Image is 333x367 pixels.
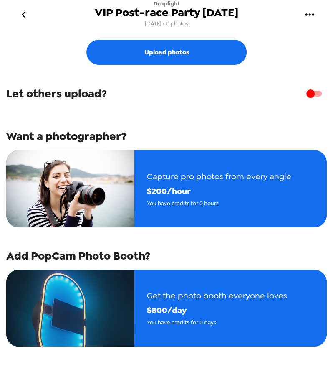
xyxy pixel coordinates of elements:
[147,169,291,184] span: Capture pro photos from every angle
[6,86,107,101] span: Let others upload?
[147,199,291,208] span: You have credits for 0 hours
[147,318,287,327] span: You have credits for 0 days
[6,270,134,347] img: popcam example
[145,18,188,30] span: [DATE] • 0 photos
[147,303,287,318] span: $ 800 /day
[6,129,126,144] span: Want a photographer?
[6,150,134,227] img: photographer example
[147,288,287,303] span: Get the photo booth everyone loves
[86,40,247,65] button: Upload photos
[6,270,327,347] button: Get the photo booth everyone loves$800/dayYou have credits for 0 days
[10,1,37,28] button: go back
[6,150,327,227] button: Capture pro photos from every angle$200/hourYou have credits for 0 hours
[147,184,291,199] span: $ 200 /hour
[95,7,238,18] span: VIP Post-race Party [DATE]
[6,248,150,263] span: Add PopCam Photo Booth?
[296,1,323,28] button: gallery menu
